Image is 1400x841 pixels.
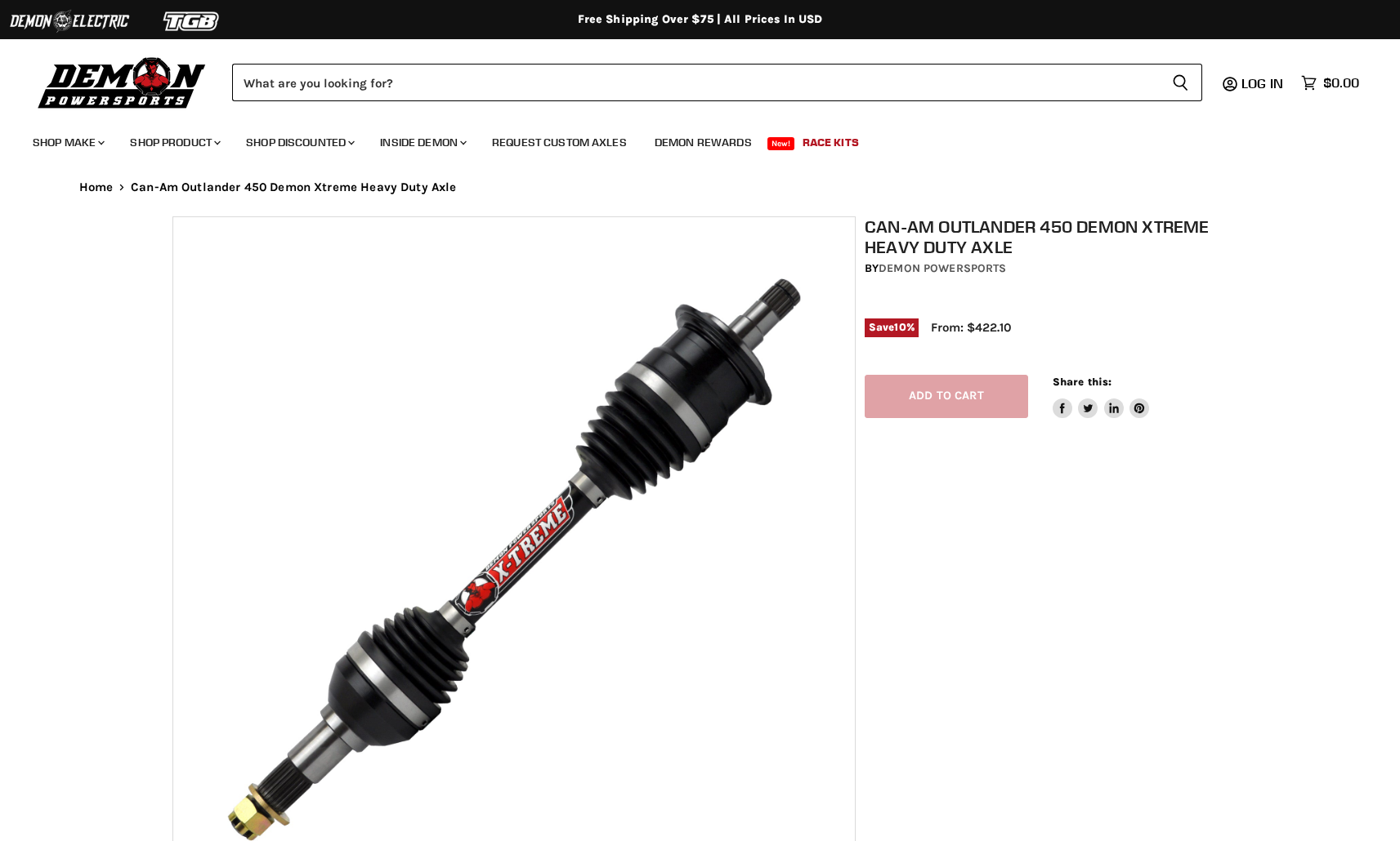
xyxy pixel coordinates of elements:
[865,318,919,336] span: Save %
[20,126,114,159] a: Shop Make
[47,180,1354,194] nav: Breadcrumbs
[232,64,1159,101] input: Search
[1241,75,1283,91] span: Log in
[131,180,456,194] span: Can-Am Outlander 450 Demon Xtreme Heavy Duty Axle
[33,53,212,111] img: Demon Powersports
[47,12,1354,27] div: Free Shipping Over $75 | All Prices In USD
[879,261,1006,275] a: Demon Powersports
[865,216,1237,257] h1: Can-Am Outlander 450 Demon Xtreme Heavy Duty Axle
[1293,71,1367,95] a: $0.00
[1159,64,1202,101] button: Search
[368,126,476,159] a: Inside Demon
[642,126,764,159] a: Demon Rewards
[1053,376,1112,388] span: Share this:
[1053,375,1150,418] aside: Share this:
[131,6,253,37] img: TGB Logo 2
[234,126,365,159] a: Shop Discounted
[20,119,1355,159] ul: Main menu
[118,126,230,159] a: Shop Product
[232,64,1202,101] form: Product
[1323,75,1359,91] span: $0.00
[1234,76,1293,91] a: Log in
[865,260,1237,278] div: by
[480,126,639,159] a: Request Custom Axles
[767,137,795,150] span: New!
[790,126,871,159] a: Race Kits
[894,321,906,333] span: 10
[79,180,114,194] a: Home
[8,6,131,37] img: Demon Electric Logo 2
[931,320,1011,335] span: From: $422.10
